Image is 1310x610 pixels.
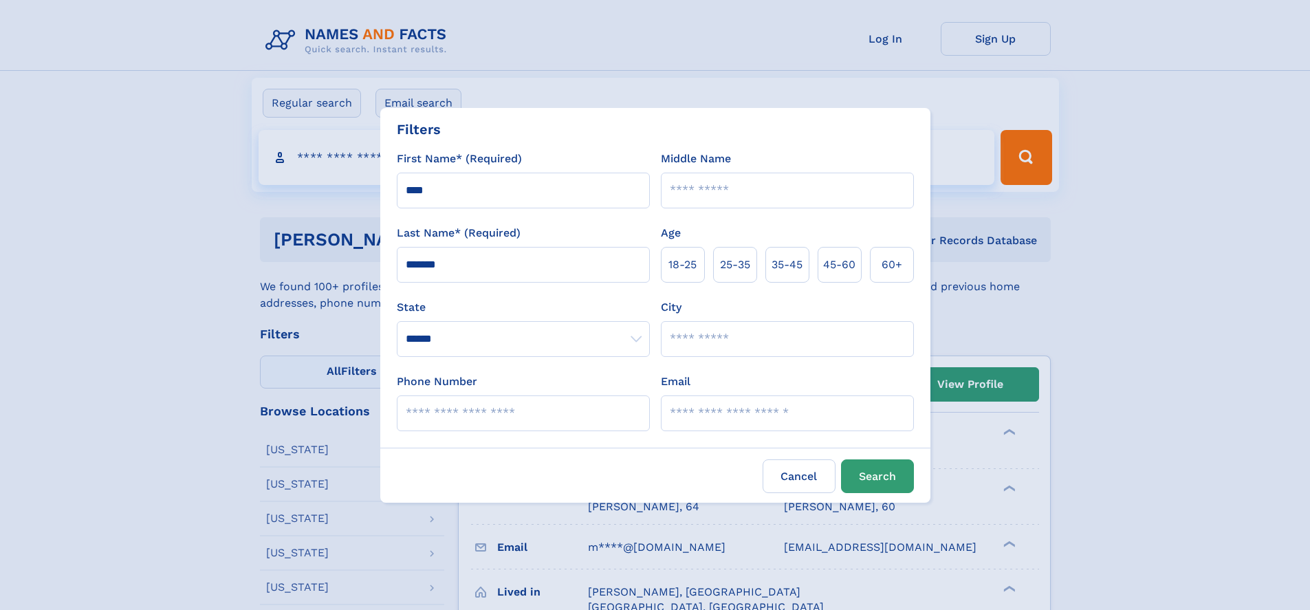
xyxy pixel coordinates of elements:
[397,151,522,167] label: First Name* (Required)
[882,257,902,273] span: 60+
[772,257,803,273] span: 35‑45
[397,225,521,241] label: Last Name* (Required)
[841,459,914,493] button: Search
[661,299,681,316] label: City
[763,459,836,493] label: Cancel
[668,257,697,273] span: 18‑25
[397,299,650,316] label: State
[823,257,855,273] span: 45‑60
[661,151,731,167] label: Middle Name
[397,119,441,140] div: Filters
[661,225,681,241] label: Age
[661,373,690,390] label: Email
[720,257,750,273] span: 25‑35
[397,373,477,390] label: Phone Number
